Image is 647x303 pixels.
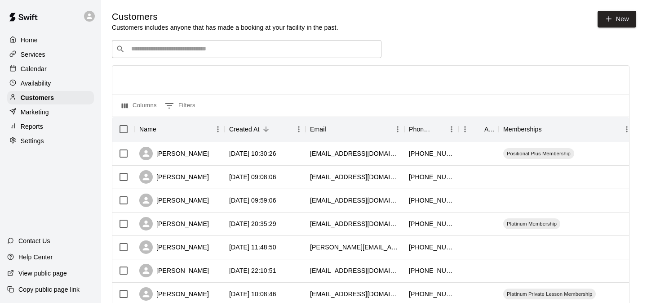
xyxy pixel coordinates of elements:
[21,36,38,45] p: Home
[7,62,94,76] a: Calendar
[409,266,454,275] div: +18609198322
[620,122,634,136] button: Menu
[503,218,560,229] div: Platinum Membership
[139,147,209,160] div: [PERSON_NAME]
[120,99,159,113] button: Select columns
[18,253,53,262] p: Help Center
[310,219,400,228] div: kocopetrika@gmail.com
[139,194,209,207] div: [PERSON_NAME]
[139,264,209,277] div: [PERSON_NAME]
[542,123,554,136] button: Sort
[156,123,169,136] button: Sort
[409,117,432,142] div: Phone Number
[503,289,596,299] div: Platinum Private Lesson Membership
[310,196,400,205] div: sofiacooper@yahoo.com
[18,285,80,294] p: Copy public page link
[409,219,454,228] div: +12037680467
[112,11,338,23] h5: Customers
[135,117,225,142] div: Name
[139,217,209,231] div: [PERSON_NAME]
[310,289,400,298] div: evan.lock@yahoo.com
[21,122,43,131] p: Reports
[409,243,454,252] div: +18604029303
[260,123,272,136] button: Sort
[503,150,574,157] span: Positional Plus Membership
[211,122,225,136] button: Menu
[432,123,445,136] button: Sort
[139,287,209,301] div: [PERSON_NAME]
[310,243,400,252] div: sylvia.fuller@yahoo.com
[404,117,458,142] div: Phone Number
[598,11,636,27] a: New
[229,117,260,142] div: Created At
[229,266,276,275] div: 2025-08-07 22:10:51
[21,93,54,102] p: Customers
[306,117,404,142] div: Email
[310,266,400,275] div: laur2444@gmail.com
[229,196,276,205] div: 2025-08-29 09:59:06
[21,136,44,145] p: Settings
[229,172,276,181] div: 2025-08-31 09:08:06
[229,289,276,298] div: 2025-08-07 10:08:46
[458,117,499,142] div: Age
[7,91,94,104] a: Customers
[229,219,276,228] div: 2025-08-24 20:35:29
[409,196,454,205] div: +18608832356
[163,99,198,113] button: Show filters
[18,236,50,245] p: Contact Us
[139,170,209,184] div: [PERSON_NAME]
[21,108,49,117] p: Marketing
[21,79,51,88] p: Availability
[472,123,484,136] button: Sort
[112,23,338,32] p: Customers includes anyone that has made a booking at your facility in the past.
[445,122,458,136] button: Menu
[391,122,404,136] button: Menu
[21,50,45,59] p: Services
[409,172,454,181] div: +14079287618
[499,117,634,142] div: Memberships
[310,149,400,158] div: magionfriddo@gmail.com
[229,149,276,158] div: 2025-09-07 10:30:26
[484,117,494,142] div: Age
[409,149,454,158] div: +18604788135
[7,33,94,47] a: Home
[310,172,400,181] div: josie_p75@yahoo.com
[326,123,339,136] button: Sort
[409,289,454,298] div: +18609992873
[503,220,560,227] span: Platinum Membership
[225,117,306,142] div: Created At
[139,240,209,254] div: [PERSON_NAME]
[18,269,67,278] p: View public page
[310,117,326,142] div: Email
[229,243,276,252] div: 2025-08-21 11:48:50
[503,148,574,159] div: Positional Plus Membership
[503,117,542,142] div: Memberships
[7,105,94,119] a: Marketing
[503,290,596,298] span: Platinum Private Lesson Membership
[21,64,47,73] p: Calendar
[292,122,306,136] button: Menu
[112,40,381,58] div: Search customers by name or email
[458,122,472,136] button: Menu
[7,77,94,90] a: Availability
[139,117,156,142] div: Name
[7,134,94,148] a: Settings
[7,120,94,133] a: Reports
[7,48,94,61] a: Services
